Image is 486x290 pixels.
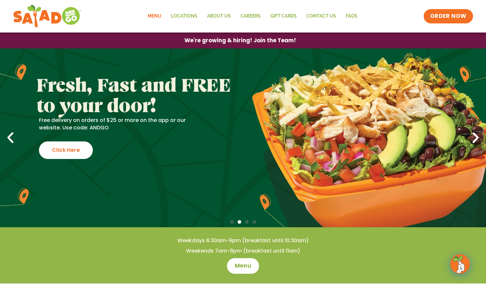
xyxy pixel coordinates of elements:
a: We're growing & hiring! Join the Team! [175,33,306,48]
a: Contact Us [302,9,341,24]
a: GIFT CARDS [266,9,302,24]
nav: Menu [143,9,362,24]
h4: Weekdays 6:30am-9pm (breakfast until 10:30am) [13,237,473,244]
img: new-SAG-logo-768×292 [13,3,81,29]
a: Menu [143,9,166,24]
a: FAQs [341,9,362,24]
span: Go to slide 1 [230,220,234,224]
a: Locations [166,9,202,24]
span: ORDER NOW [430,12,467,20]
span: Go to slide 2 [238,220,241,224]
a: Careers [236,9,266,24]
span: Go to slide 3 [245,220,249,224]
div: Previous slide [3,131,18,145]
span: We're growing & hiring! Join the Team! [184,38,296,43]
h4: Weekends 7am-9pm (breakfast until 11am) [13,247,473,255]
p: Free delivery on orders of $25 or more on the app or our website. Use code: ANDGO [39,117,186,131]
div: Click Here [39,141,93,159]
a: ORDER NOW [424,9,473,23]
div: Next slide [468,131,483,145]
a: About Us [202,9,236,24]
img: wpChatIcon [451,255,469,273]
span: Go to slide 4 [253,220,256,224]
a: Menu [227,258,259,274]
span: Menu [235,262,251,270]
